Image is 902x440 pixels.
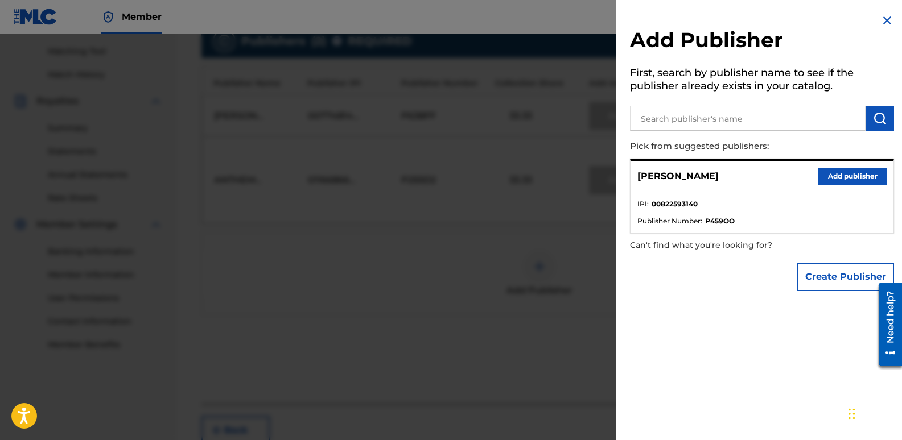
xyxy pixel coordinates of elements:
img: Search Works [873,111,887,125]
p: Can't find what you're looking for? [630,234,829,257]
h2: Add Publisher [630,27,894,56]
span: IPI : [637,199,649,209]
strong: 00822593140 [652,199,698,209]
div: Drag [849,397,855,431]
input: Search publisher's name [630,106,866,131]
iframe: Chat Widget [845,385,902,440]
iframe: Resource Center [870,279,902,370]
img: Top Rightsholder [101,10,115,24]
button: Create Publisher [797,263,894,291]
span: Member [122,10,162,23]
button: Add publisher [818,168,887,185]
span: Publisher Number : [637,216,702,226]
img: MLC Logo [14,9,57,25]
h5: First, search by publisher name to see if the publisher already exists in your catalog. [630,63,894,99]
p: [PERSON_NAME] [637,169,719,183]
p: Pick from suggested publishers: [630,134,829,159]
strong: P459OO [705,216,735,226]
